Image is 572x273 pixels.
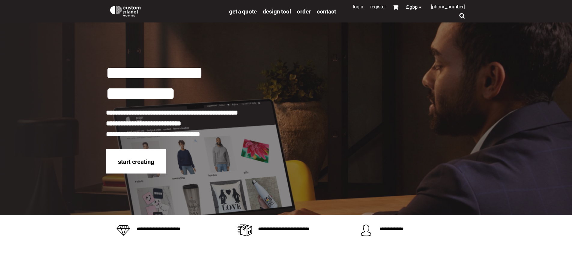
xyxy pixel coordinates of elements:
[410,5,418,10] span: GBP
[263,8,291,15] a: design tool
[317,8,336,15] a: Contact
[370,4,386,10] a: Register
[106,1,226,19] a: Custom Planet
[353,4,363,10] a: Login
[431,4,465,10] span: [PHONE_NUMBER]
[297,8,311,15] a: order
[406,5,410,10] span: £
[109,4,142,16] img: Custom Planet
[229,8,257,15] a: get a quote
[118,158,154,165] span: start creating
